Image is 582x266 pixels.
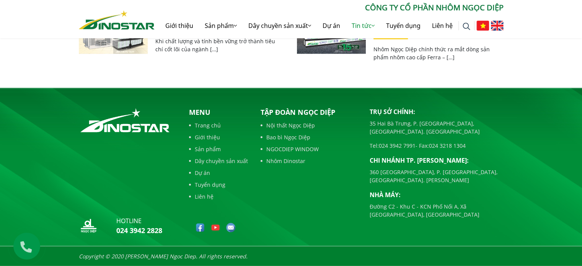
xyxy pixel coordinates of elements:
a: Liên hệ [189,193,248,201]
a: Dây chuyền sản xuất [243,13,317,38]
p: hotline [116,216,162,225]
p: Nhà máy: [370,190,504,199]
p: 35 Hai Bà Trưng, P. [GEOGRAPHIC_DATA], [GEOGRAPHIC_DATA]. [GEOGRAPHIC_DATA] [370,119,504,135]
a: Tin tức [346,13,380,38]
i: Copyright © 2020 [PERSON_NAME] Ngoc Diep. All rights reserved. [79,253,248,260]
a: Bao bì Ngọc Diệp [261,133,358,141]
p: Đường C2 - Khu C - KCN Phố Nối A, Xã [GEOGRAPHIC_DATA], [GEOGRAPHIC_DATA] [370,202,504,219]
a: Dự án [189,169,248,177]
img: Nhôm Dinostar [79,10,155,29]
a: NGOCDIEP WINDOW [261,145,358,153]
a: 024 3942 2828 [116,226,162,235]
img: Tiếng Việt [476,21,489,31]
a: Giới thiệu [189,133,248,141]
img: logo_nd_footer [79,216,98,235]
a: Tuyển dụng [189,181,248,189]
p: Tập đoàn Ngọc Diệp [261,107,358,117]
a: 024 3942 7991 [379,142,416,149]
a: Tuyển dụng [380,13,426,38]
a: Dây chuyền sản xuất [189,157,248,165]
p: Khi chất lượng và tính bền vững trở thành tiêu chí cốt lõi của ngành […] [155,37,278,53]
img: search [463,23,470,30]
a: Liên hệ [426,13,458,38]
a: Nội thất Ngọc Diệp [261,121,358,129]
a: Nhôm Dinostar [261,157,358,165]
a: Sản phẩm [189,145,248,153]
p: Trụ sở chính: [370,107,504,116]
p: 360 [GEOGRAPHIC_DATA], P. [GEOGRAPHIC_DATA], [GEOGRAPHIC_DATA]. [PERSON_NAME] [370,168,504,184]
a: Trang chủ [189,121,248,129]
p: Tel: - Fax: [370,142,504,150]
img: English [491,21,504,31]
p: Menu [189,107,248,117]
a: Sản phẩm [199,13,243,38]
a: 024 3218 1304 [429,142,466,149]
img: logo_footer [79,107,171,134]
p: Nhôm Ngọc Diệp chính thức ra mắt dòng sản phẩm nhôm cao cấp Ferra – […] [373,45,496,61]
a: Giới thiệu [160,13,199,38]
p: CÔNG TY CỔ PHẦN NHÔM NGỌC DIỆP [155,2,504,13]
a: Dự án [317,13,346,38]
p: Chi nhánh TP. [PERSON_NAME]: [370,156,504,165]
